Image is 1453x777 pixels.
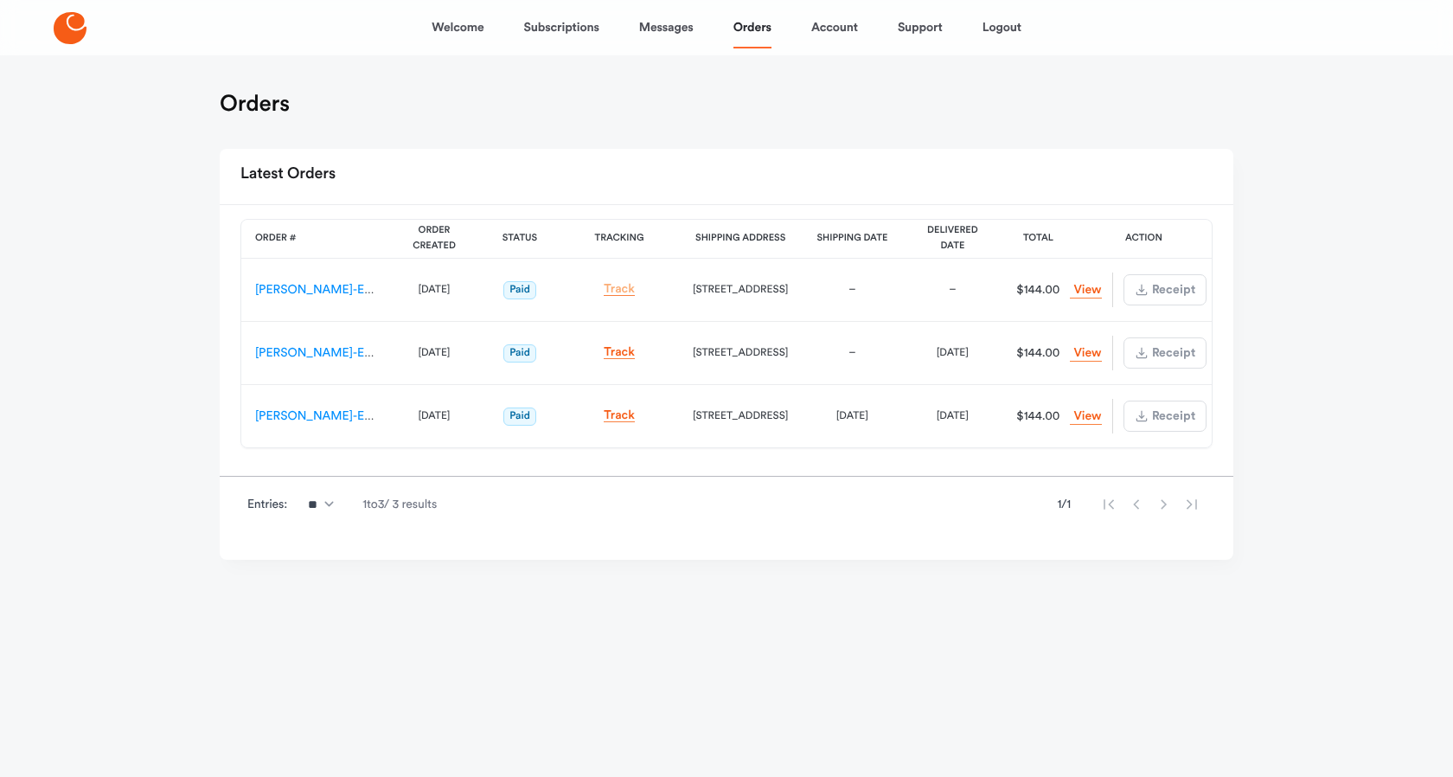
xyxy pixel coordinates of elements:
th: Shipping Address [679,220,802,259]
div: [DATE] [402,344,466,362]
a: Account [811,7,858,48]
span: Receipt [1150,410,1195,422]
div: – [816,344,888,362]
button: Receipt [1123,401,1207,432]
span: 1 / 1 [1057,496,1071,513]
button: Receipt [1123,337,1207,369]
button: Receipt [1123,274,1207,305]
a: View [1070,408,1101,425]
div: [DATE] [402,408,466,425]
a: Support [898,7,943,48]
div: $144.00 [1008,281,1067,299]
a: [PERSON_NAME]-ES-00160650 [255,284,431,296]
a: Messages [639,7,694,48]
a: Subscriptions [524,7,599,48]
div: $144.00 [1008,344,1067,362]
span: Paid [503,281,536,299]
th: Action [1073,220,1213,259]
span: Entries: [247,496,287,513]
div: $144.00 [1008,408,1067,425]
div: [DATE] [916,408,989,425]
div: [DATE] [816,408,888,425]
div: [STREET_ADDRESS] [693,344,788,362]
a: Track [604,283,635,296]
div: [STREET_ADDRESS] [693,281,788,299]
span: Receipt [1150,347,1195,359]
th: Shipping Date [802,220,902,259]
h1: Orders [220,90,290,118]
div: [DATE] [916,344,989,362]
div: – [916,281,989,299]
span: Receipt [1150,284,1195,296]
a: [PERSON_NAME]-ES-00031917 [255,410,426,422]
th: Order Created [388,220,480,259]
a: Orders [733,7,771,48]
span: Paid [503,408,536,426]
a: Welcome [432,7,483,48]
div: – [816,281,888,299]
h2: Latest Orders [240,159,336,190]
a: [PERSON_NAME]-ES-00095737 [255,347,430,359]
th: Status [480,220,560,259]
span: 1 to 3 / 3 results [362,496,437,513]
div: [STREET_ADDRESS] [693,408,788,425]
th: Order # [241,220,388,259]
th: Total [1002,220,1073,259]
th: Delivered Date [902,220,1002,259]
a: View [1070,282,1101,299]
th: Tracking [560,220,679,259]
div: [DATE] [402,281,466,299]
a: Track [604,409,635,422]
a: Logout [983,7,1021,48]
a: Track [604,346,635,359]
span: Paid [503,344,536,363]
a: View [1070,345,1101,362]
